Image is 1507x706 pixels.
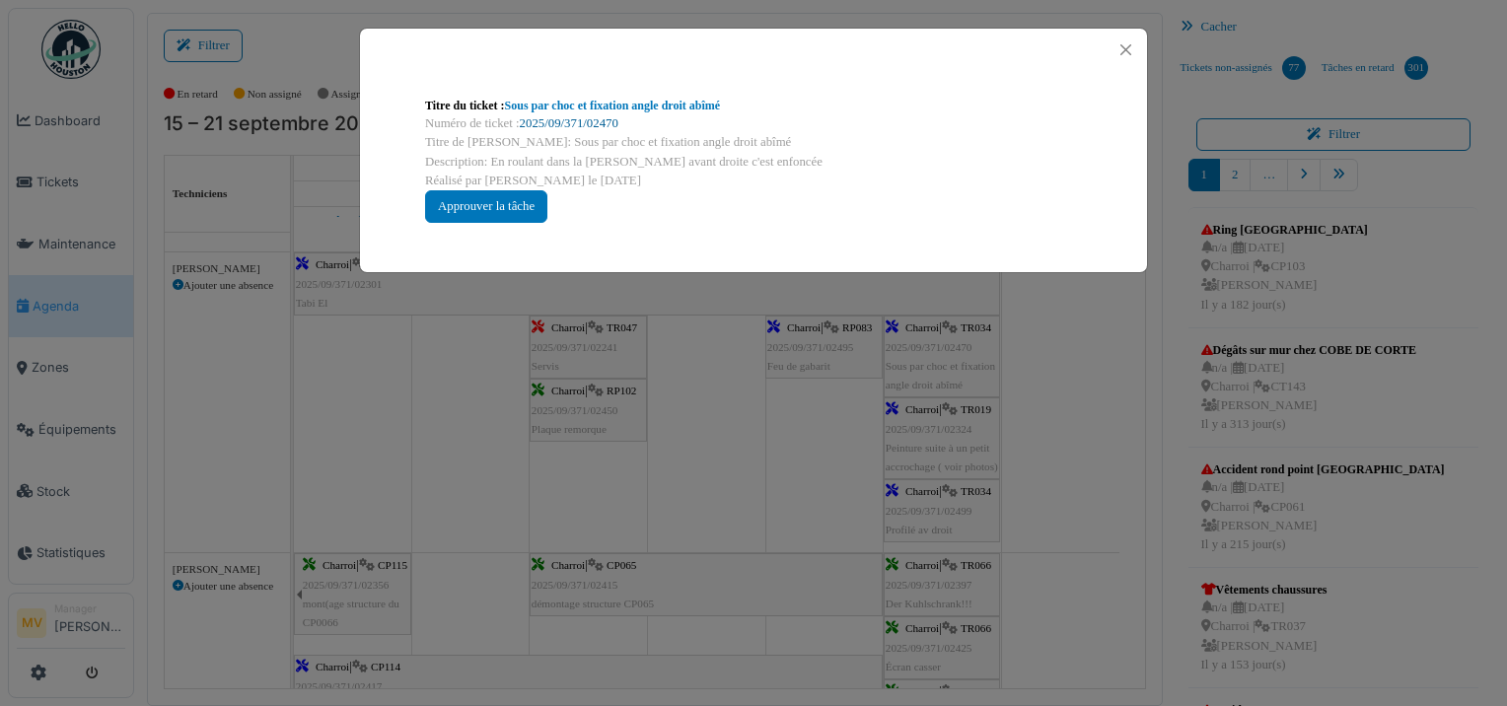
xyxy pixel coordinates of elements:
[520,116,618,130] a: 2025/09/371/02470
[425,153,1082,172] div: Description: En roulant dans la [PERSON_NAME] avant droite c'est enfoncée
[425,97,1082,114] div: Titre du ticket :
[425,114,1082,133] div: Numéro de ticket :
[425,172,1082,190] div: Réalisé par [PERSON_NAME] le [DATE]
[1112,36,1139,63] button: Close
[505,99,721,112] a: Sous par choc et fixation angle droit abîmé
[425,190,547,223] div: Approuver la tâche
[425,133,1082,152] div: Titre de [PERSON_NAME]: Sous par choc et fixation angle droit abîmé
